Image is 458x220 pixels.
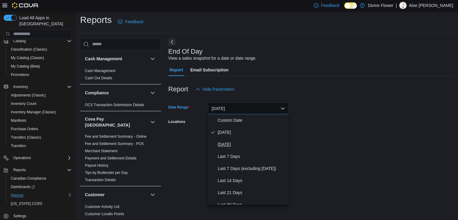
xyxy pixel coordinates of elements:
[125,19,143,25] span: Feedback
[13,214,26,218] span: Settings
[368,2,393,9] p: Divine Flower
[8,100,39,107] a: Inventory Count
[11,72,29,77] span: Promotions
[11,193,23,198] span: Reports
[85,90,109,96] h3: Compliance
[11,166,28,174] button: Reports
[8,100,72,107] span: Inventory Count
[115,16,146,28] a: Feedback
[8,192,26,199] a: Reports
[1,37,74,45] button: Catalog
[8,54,72,61] span: My Catalog (Classic)
[168,38,176,46] button: Next
[6,62,74,71] button: My Catalog (Beta)
[85,102,144,107] span: OCS Transaction Submission Details
[8,46,72,53] span: Classification (Classic)
[190,64,229,76] span: Email Subscription
[11,64,40,69] span: My Catalog (Beta)
[11,176,46,181] span: Canadian Compliance
[11,127,38,131] span: Purchase Orders
[8,71,72,78] span: Promotions
[208,102,289,115] button: [DATE]
[85,178,116,182] a: Transaction Details
[85,205,120,209] a: Customer Activity List
[85,134,147,139] span: Fee and Settlement Summary - Online
[85,149,117,153] span: Merchant Statement
[6,99,74,108] button: Inventory Count
[85,163,108,168] span: Payout History
[8,200,45,207] a: [US_STATE] CCRS
[149,55,156,62] button: Cash Management
[85,68,115,73] span: Cash Management
[218,201,286,208] span: Last 30 Days
[11,143,26,148] span: Transfers
[6,200,74,208] button: [US_STATE] CCRS
[8,117,72,124] span: Manifests
[8,175,49,182] a: Canadian Compliance
[208,114,289,205] div: Select listbox
[85,116,148,128] h3: Cova Pay [GEOGRAPHIC_DATA]
[11,154,33,162] button: Operations
[11,166,72,174] span: Reports
[13,39,26,43] span: Catalog
[80,67,161,84] div: Cash Management
[11,154,72,162] span: Operations
[11,118,26,123] span: Manifests
[17,15,72,27] span: Load All Apps in [GEOGRAPHIC_DATA]
[85,103,144,107] a: OCS Transaction Submission Details
[6,191,74,200] button: Reports
[396,2,397,9] p: |
[218,165,286,172] span: Last 7 Days (excluding [DATE])
[85,56,148,62] button: Cash Management
[149,89,156,96] button: Compliance
[80,133,161,186] div: Cova Pay [GEOGRAPHIC_DATA]
[218,177,286,184] span: Last 14 Days
[149,118,156,126] button: Cova Pay [GEOGRAPHIC_DATA]
[6,91,74,99] button: Adjustments (Classic)
[8,192,72,199] span: Reports
[11,37,72,45] span: Catalog
[218,141,286,148] span: [DATE]
[203,86,234,92] span: Hide Parameters
[168,119,185,124] label: Locations
[11,184,35,189] span: Dashboards
[13,156,31,160] span: Operations
[8,125,41,133] a: Purchase Orders
[218,117,286,124] span: Custom Date
[168,55,257,61] div: View a sales snapshot for a date or date range.
[8,71,32,78] a: Promotions
[1,83,74,91] button: Inventory
[409,2,453,9] p: Aloe [PERSON_NAME]
[8,63,42,70] a: My Catalog (Beta)
[85,76,112,80] span: Cash Out Details
[218,129,286,136] span: [DATE]
[8,92,48,99] a: Adjustments (Classic)
[85,149,117,153] a: Merchant Statement
[8,108,58,116] a: Inventory Manager (Classic)
[6,45,74,54] button: Classification (Classic)
[8,117,29,124] a: Manifests
[11,83,30,90] button: Inventory
[6,108,74,116] button: Inventory Manager (Classic)
[11,101,36,106] span: Inventory Count
[168,48,203,55] h3: End Of Day
[8,63,72,70] span: My Catalog (Beta)
[344,2,357,9] input: Dark Mode
[85,90,148,96] button: Compliance
[8,200,72,207] span: Washington CCRS
[168,105,190,110] label: Date Range
[6,142,74,150] button: Transfers
[85,171,128,175] a: Tips by Budtender per Day
[6,54,74,62] button: My Catalog (Classic)
[85,212,124,216] span: Customer Loyalty Points
[85,178,116,182] span: Transaction Details
[6,71,74,79] button: Promotions
[168,86,188,93] h3: Report
[6,133,74,142] button: Transfers (Classic)
[11,110,56,115] span: Inventory Manager (Classic)
[11,201,42,206] span: [US_STATE] CCRS
[8,125,72,133] span: Purchase Orders
[1,154,74,162] button: Operations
